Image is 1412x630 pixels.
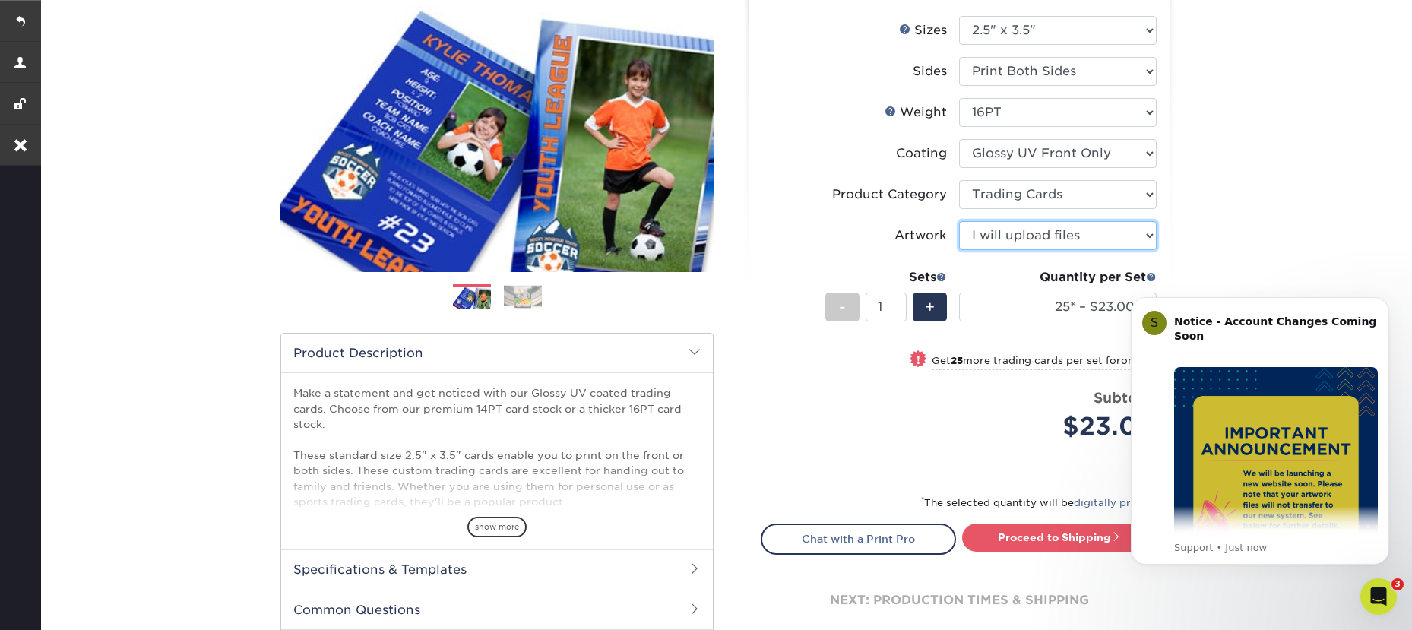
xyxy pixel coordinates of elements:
span: 3 [1391,578,1404,590]
div: Sets [825,268,947,287]
iframe: Intercom notifications message [1108,274,1412,589]
div: Sizes [899,21,947,40]
iframe: Google Customer Reviews [4,584,129,625]
span: + [925,296,935,318]
small: The selected quantity will be [921,497,1157,508]
small: Get more trading cards per set for [932,355,1157,370]
p: Make a statement and get noticed with our Glossy UV coated trading cards. Choose from our premium... [293,385,701,571]
span: ! [917,352,920,368]
strong: Subtotal [1094,389,1157,406]
div: Artwork [894,226,947,245]
a: Chat with a Print Pro [761,524,956,554]
h2: Common Questions [281,590,713,629]
span: - [839,296,846,318]
iframe: Intercom live chat [1360,578,1397,615]
h2: Product Description [281,334,713,372]
img: Trading Cards 02 [504,285,542,309]
a: Proceed to Shipping [962,524,1157,551]
div: Coating [896,144,947,163]
div: Quantity per Set [959,268,1157,287]
div: Weight [885,103,947,122]
div: $23.00 [970,408,1157,445]
img: Trading Cards 01 [453,285,491,312]
div: Product Category [832,185,947,204]
span: show more [467,517,527,537]
a: digitally printed [1074,497,1157,508]
div: Sides [913,62,947,81]
strong: 25 [951,355,963,366]
h2: Specifications & Templates [281,549,713,589]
